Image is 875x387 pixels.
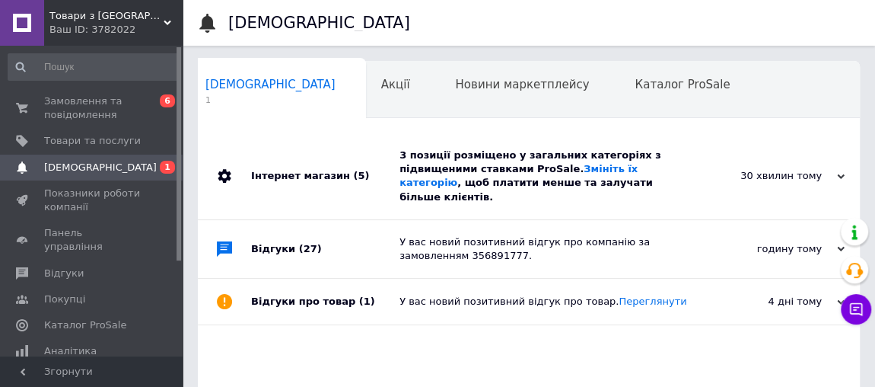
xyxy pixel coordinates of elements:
[381,78,410,91] span: Акції
[399,235,692,263] div: У вас новий позитивний відгук про компанію за замовленням 356891777.
[841,294,871,325] button: Чат з покупцем
[160,161,175,174] span: 1
[635,78,730,91] span: Каталог ProSale
[251,220,399,278] div: Відгуки
[44,134,141,148] span: Товари та послуги
[455,78,589,91] span: Новини маркетплейсу
[44,293,85,306] span: Покупці
[353,170,369,181] span: (5)
[251,279,399,325] div: Відгуки про товар
[8,53,179,81] input: Пошук
[359,296,375,307] span: (1)
[299,243,322,254] span: (27)
[399,149,692,204] div: 3 позиції розміщено у загальних категоріях з підвищеними ставками ProSale. , щоб платити менше та...
[692,242,845,256] div: годину тому
[692,169,845,183] div: 30 хвилин тому
[44,267,84,280] span: Відгуки
[251,133,399,219] div: Інтернет магазин
[44,344,97,358] span: Аналітика
[44,226,141,254] span: Панель управління
[49,23,183,37] div: Ваш ID: 3782022
[205,78,336,91] span: [DEMOGRAPHIC_DATA]
[49,9,164,23] span: Товари з Європи
[44,318,126,332] span: Каталог ProSale
[692,295,845,309] div: 4 дні тому
[205,94,336,106] span: 1
[44,161,157,174] span: [DEMOGRAPHIC_DATA]
[619,296,686,307] a: Переглянути
[399,295,692,309] div: У вас новий позитивний відгук про товар.
[44,94,141,122] span: Замовлення та повідомлення
[160,94,175,107] span: 6
[44,187,141,214] span: Показники роботи компанії
[228,14,410,32] h1: [DEMOGRAPHIC_DATA]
